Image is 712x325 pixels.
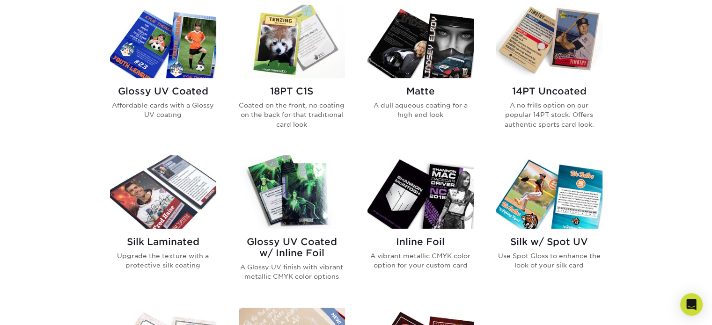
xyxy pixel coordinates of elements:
a: Silk w/ Spot UV Trading Cards Silk w/ Spot UV Use Spot Gloss to enhance the look of your silk card [496,155,602,296]
img: Silk w/ Spot UV Trading Cards [496,155,602,229]
img: Inline Foil Trading Cards [367,155,474,229]
p: Upgrade the texture with a protective silk coating [110,251,216,270]
a: Inline Foil Trading Cards Inline Foil A vibrant metallic CMYK color option for your custom card [367,155,474,296]
p: A dull aqueous coating for a high end look [367,101,474,120]
img: Glossy UV Coated Trading Cards [110,5,216,78]
p: Use Spot Gloss to enhance the look of your silk card [496,251,602,270]
a: 18PT C1S Trading Cards 18PT C1S Coated on the front, no coating on the back for that traditional ... [239,5,345,144]
h2: Glossy UV Coated w/ Inline Foil [239,236,345,259]
a: Glossy UV Coated w/ Inline Foil Trading Cards Glossy UV Coated w/ Inline Foil A Glossy UV finish ... [239,155,345,296]
h2: Silk Laminated [110,236,216,247]
h2: Glossy UV Coated [110,86,216,97]
a: Silk Laminated Trading Cards Silk Laminated Upgrade the texture with a protective silk coating [110,155,216,296]
p: A vibrant metallic CMYK color option for your custom card [367,251,474,270]
a: Glossy UV Coated Trading Cards Glossy UV Coated Affordable cards with a Glossy UV coating [110,5,216,144]
div: Open Intercom Messenger [680,293,703,316]
p: Coated on the front, no coating on the back for that traditional card look [239,101,345,129]
a: 14PT Uncoated Trading Cards 14PT Uncoated A no frills option on our popular 14PT stock. Offers au... [496,5,602,144]
a: Matte Trading Cards Matte A dull aqueous coating for a high end look [367,5,474,144]
p: A Glossy UV finish with vibrant metallic CMYK color options [239,262,345,282]
img: Matte Trading Cards [367,5,474,78]
h2: Silk w/ Spot UV [496,236,602,247]
img: 14PT Uncoated Trading Cards [496,5,602,78]
p: A no frills option on our popular 14PT stock. Offers authentic sports card look. [496,101,602,129]
img: Silk Laminated Trading Cards [110,155,216,229]
img: Glossy UV Coated w/ Inline Foil Trading Cards [239,155,345,229]
img: 18PT C1S Trading Cards [239,5,345,78]
h2: Inline Foil [367,236,474,247]
h2: 14PT Uncoated [496,86,602,97]
h2: 18PT C1S [239,86,345,97]
p: Affordable cards with a Glossy UV coating [110,101,216,120]
h2: Matte [367,86,474,97]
